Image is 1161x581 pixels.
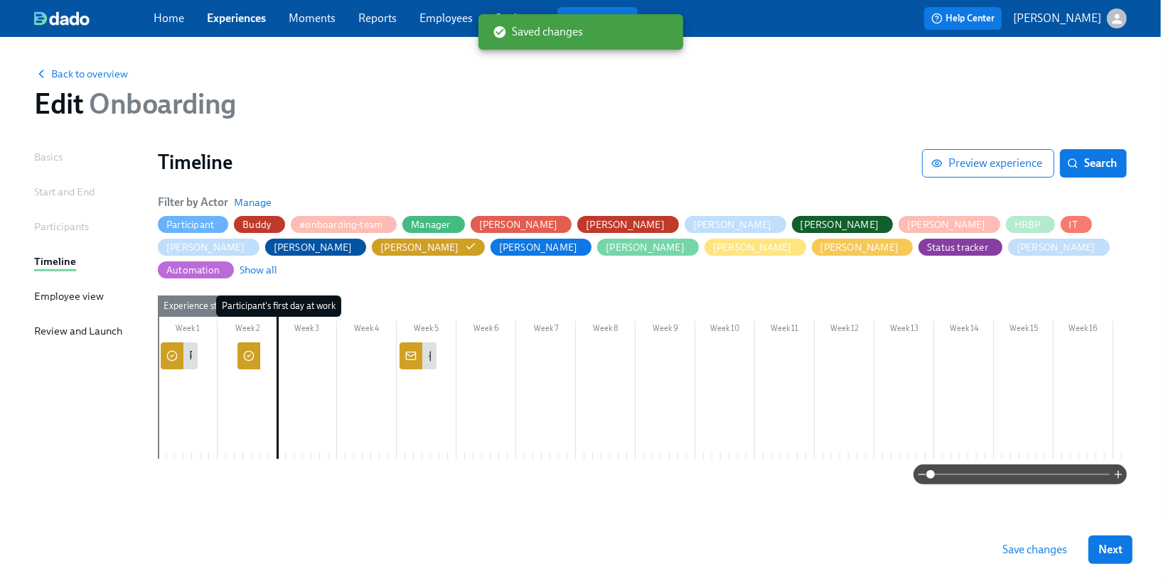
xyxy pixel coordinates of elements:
button: Manage [234,195,272,210]
div: Week 1 [158,321,218,340]
div: Timeline [34,254,76,269]
div: {{ participant.fullName }}'s prior 401(k)/[PERSON_NAME]/HSA contributions [428,348,803,364]
button: [PERSON_NAME] [685,216,786,233]
div: Also show Irene [166,241,245,254]
div: Hide Kaelyn [380,241,459,254]
button: [PERSON_NAME] [1013,9,1127,28]
div: Also show Status tracker [927,241,988,254]
span: Search [1070,156,1117,170]
button: [PERSON_NAME] [491,239,592,256]
span: Onboarding [83,87,236,121]
a: Reports [358,11,397,25]
a: Moments [289,11,336,25]
div: [PERSON_NAME] [1017,241,1096,254]
div: Basics [34,149,63,165]
div: Also show Emily [907,218,986,232]
div: Week 3 [277,321,337,340]
button: [PERSON_NAME] [812,239,914,256]
div: Also show #onboarding-team [299,218,382,232]
div: Also show Participant [166,218,214,232]
button: Preview experience [922,149,1054,178]
h1: Edit [34,87,236,121]
div: Week 12 [815,321,874,340]
a: dado [34,11,154,26]
div: Review and Launch [34,323,122,339]
div: Also show Amanda Krause [479,218,558,232]
button: Review us on G2 [557,7,638,30]
h1: Timeline [158,149,922,175]
button: [PERSON_NAME] [265,239,367,256]
button: [PERSON_NAME] [158,239,260,256]
button: Status tracker [919,239,1002,256]
div: Week 8 [576,321,636,340]
div: Week 11 [755,321,815,340]
div: Also show Derek Baker [801,218,879,232]
div: Also show Laura [713,241,792,254]
div: Week 15 [994,321,1054,340]
button: [PERSON_NAME] [577,216,679,233]
div: Employee view [34,288,104,304]
button: [PERSON_NAME] [597,239,699,256]
span: Saved changes [493,24,584,40]
div: Week 4 [337,321,397,340]
button: [PERSON_NAME] [372,239,485,256]
div: Week 7 [516,321,576,340]
button: Show all [240,263,277,277]
div: Also show Automation [166,264,220,277]
span: Save changes [1002,543,1067,557]
button: [PERSON_NAME] [471,216,572,233]
button: Participant [158,216,228,233]
span: Next [1098,543,1123,557]
button: [PERSON_NAME] [705,239,806,256]
div: Also show Manager [411,218,450,232]
div: Please verify {{ participant.startDate | MM/DD }} new joiners' visa transfer [161,342,198,369]
div: Week 5 [397,321,456,340]
button: Next [1088,536,1133,564]
span: Help Center [931,11,995,26]
div: Also show Josh [274,241,353,254]
button: [PERSON_NAME] [1008,239,1110,256]
div: Week 13 [874,321,934,340]
div: Week 16 [1054,321,1113,340]
div: Experience start [158,295,234,317]
a: Home [154,11,184,25]
button: [PERSON_NAME] [899,216,1000,233]
div: Week 14 [934,321,994,340]
div: Week 6 [456,321,516,340]
div: Also show HRBP [1015,218,1041,232]
div: [PERSON_NAME] [606,241,685,254]
button: Help Center [924,7,1002,30]
button: HRBP [1006,216,1055,233]
button: IT [1061,216,1092,233]
div: Week 10 [695,321,755,340]
div: Also show Kelly Frey [499,241,578,254]
div: Week 9 [636,321,695,340]
button: #onboarding-team [291,216,397,233]
a: Experiences [207,11,266,25]
div: [PERSON_NAME] [586,218,665,232]
button: Search [1060,149,1127,178]
button: Manager [402,216,464,233]
div: Week 2 [218,321,277,340]
a: Employees [419,11,473,25]
button: Back to overview [34,67,128,81]
div: Also show David Murphy [693,218,772,232]
button: [PERSON_NAME] [792,216,894,233]
h6: Filter by Actor [158,195,228,210]
button: Automation [158,261,234,278]
div: Please verify {{ participant.startDate | MM/DD }} new joiners' visa transfer [189,348,542,364]
div: {{ participant.fullName }}'s prior 401(k)/[PERSON_NAME]/HSA contributions [400,342,437,369]
div: Also show IT [1069,218,1078,232]
div: Start and End [34,184,95,200]
div: Participants [34,219,89,234]
p: [PERSON_NAME] [1013,11,1101,26]
div: Participant's first day at work [216,295,341,317]
span: Preview experience [934,156,1042,170]
img: dado [34,11,90,26]
div: Also show Buddy [242,218,271,232]
div: Also show Marc [820,241,899,254]
button: Buddy [234,216,285,233]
